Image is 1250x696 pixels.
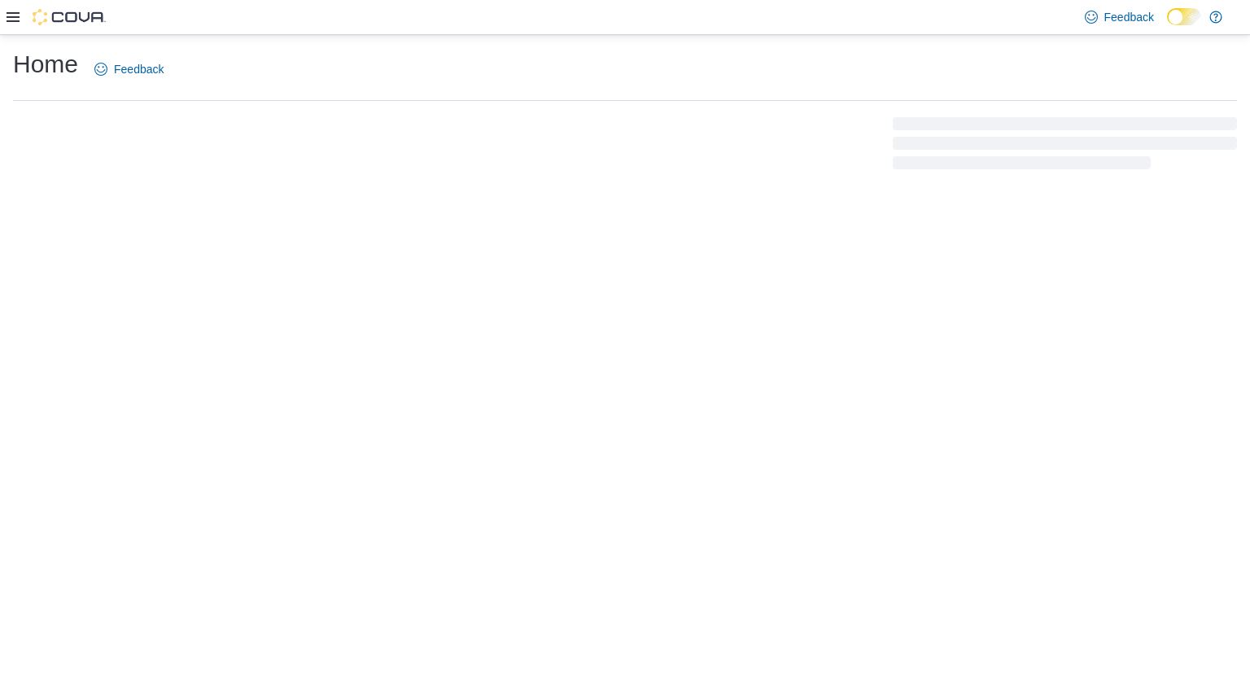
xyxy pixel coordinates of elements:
input: Dark Mode [1167,8,1201,25]
h1: Home [13,48,78,81]
a: Feedback [1078,1,1160,33]
span: Feedback [114,61,164,77]
span: Dark Mode [1167,25,1168,26]
img: Cova [33,9,106,25]
a: Feedback [88,53,170,85]
span: Loading [893,120,1237,173]
span: Feedback [1104,9,1154,25]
